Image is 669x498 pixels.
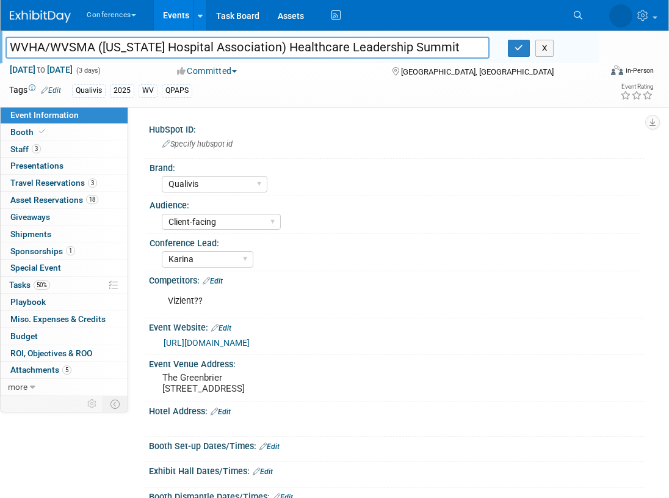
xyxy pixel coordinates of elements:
a: Edit [253,467,273,476]
span: 3 [32,144,41,153]
span: Staff [10,144,41,154]
span: Asset Reservations [10,195,98,205]
a: Giveaways [1,209,128,225]
div: Vizient?? [159,289,543,313]
a: Asset Reservations18 [1,192,128,208]
a: Staff3 [1,141,128,158]
div: Conference Lead: [150,234,639,249]
div: 2025 [110,84,134,97]
a: Presentations [1,158,128,174]
span: Presentations [10,161,63,170]
div: Exhibit Hall Dates/Times: [149,462,645,478]
a: Travel Reservations3 [1,175,128,191]
a: Edit [203,277,223,285]
div: Audience: [150,196,639,211]
a: Tasks50% [1,277,128,293]
div: Hotel Address: [149,402,645,418]
button: X [535,40,554,57]
a: Special Event [1,260,128,276]
span: ROI, Objectives & ROO [10,348,92,358]
a: Misc. Expenses & Credits [1,311,128,328]
a: Edit [41,86,61,95]
img: Karina German [609,4,632,27]
div: Qualivis [72,84,106,97]
a: Booth [1,124,128,141]
button: Committed [173,65,242,77]
img: ExhibitDay [10,10,71,23]
td: Toggle Event Tabs [103,396,128,412]
div: Booth Set-up Dates/Times: [149,437,645,453]
span: Misc. Expenses & Credits [10,314,106,324]
span: 5 [62,365,71,375]
a: [URL][DOMAIN_NAME] [164,338,250,348]
div: Competitors: [149,271,645,287]
span: [GEOGRAPHIC_DATA], [GEOGRAPHIC_DATA] [401,67,554,76]
a: Edit [259,442,280,451]
div: Event Website: [149,318,645,334]
a: Event Information [1,107,128,123]
div: HubSpot ID: [149,120,645,136]
span: 18 [86,195,98,204]
span: more [8,382,27,392]
span: 50% [34,280,50,290]
span: Playbook [10,297,46,307]
div: Brand: [150,159,639,174]
span: Event Information [10,110,79,120]
i: Booth reservation complete [39,128,45,135]
td: Tags [9,84,61,98]
div: Event Rating [620,84,653,90]
span: 3 [88,178,97,188]
a: Attachments5 [1,362,128,378]
span: Tasks [9,280,50,290]
span: [DATE] [DATE] [9,64,73,75]
span: Giveaways [10,212,50,222]
a: Edit [211,408,231,416]
a: Edit [211,324,231,332]
span: Budget [10,331,38,341]
span: (3 days) [75,67,101,75]
span: Sponsorships [10,246,75,256]
a: more [1,379,128,395]
span: Shipments [10,229,51,239]
a: Budget [1,328,128,345]
span: Specify hubspot id [162,139,233,148]
span: 1 [66,246,75,255]
span: Travel Reservations [10,178,97,188]
td: Personalize Event Tab Strip [82,396,103,412]
span: Attachments [10,365,71,375]
span: Special Event [10,263,61,273]
span: to [35,65,47,75]
div: Event Venue Address: [149,355,645,370]
pre: The Greenbrier [STREET_ADDRESS] [162,372,342,394]
span: Booth [10,127,48,137]
a: ROI, Objectives & ROO [1,345,128,362]
a: Sponsorships1 [1,243,128,260]
a: Playbook [1,294,128,310]
div: WV [139,84,157,97]
div: Event Format [554,64,654,82]
div: QPAPS [162,84,192,97]
a: Shipments [1,226,128,243]
div: In-Person [625,66,654,75]
img: Format-Inperson.png [611,65,623,75]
